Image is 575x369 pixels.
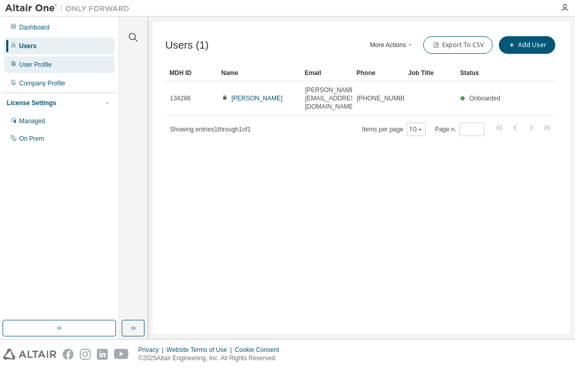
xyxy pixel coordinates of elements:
img: altair_logo.svg [3,349,56,360]
div: On Prem [19,135,44,143]
div: Dashboard [19,23,50,32]
div: Phone [356,65,400,81]
span: Items per page [362,123,426,136]
div: MDH ID [169,65,213,81]
img: facebook.svg [63,349,74,360]
div: Cookie Consent [235,346,285,354]
img: youtube.svg [114,349,129,360]
div: User Profile [19,61,52,69]
span: 134288 [170,94,191,102]
p: © 2025 Altair Engineering, Inc. All Rights Reserved. [138,354,285,363]
div: Managed [19,117,45,125]
a: [PERSON_NAME] [232,95,283,102]
span: [PERSON_NAME][EMAIL_ADDRESS][DOMAIN_NAME] [305,86,361,111]
span: Page n. [435,123,484,136]
span: Showing entries 1 through 1 of 1 [170,126,251,133]
div: Website Terms of Use [166,346,235,354]
div: Name [221,65,296,81]
div: License Settings [7,99,56,107]
button: Export To CSV [423,36,493,54]
div: Status [460,65,504,81]
div: Job Title [408,65,452,81]
div: Privacy [138,346,166,354]
button: Add User [499,36,555,54]
button: 10 [409,125,423,134]
img: Altair One [5,3,135,13]
span: [PHONE_NUMBER] [357,94,413,102]
span: Onboarded [469,95,500,102]
span: Users (1) [165,39,209,51]
div: Email [305,65,348,81]
div: Users [19,42,36,50]
img: instagram.svg [80,349,91,360]
img: linkedin.svg [97,349,108,360]
div: Company Profile [19,79,65,87]
button: More Actions [367,36,417,54]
